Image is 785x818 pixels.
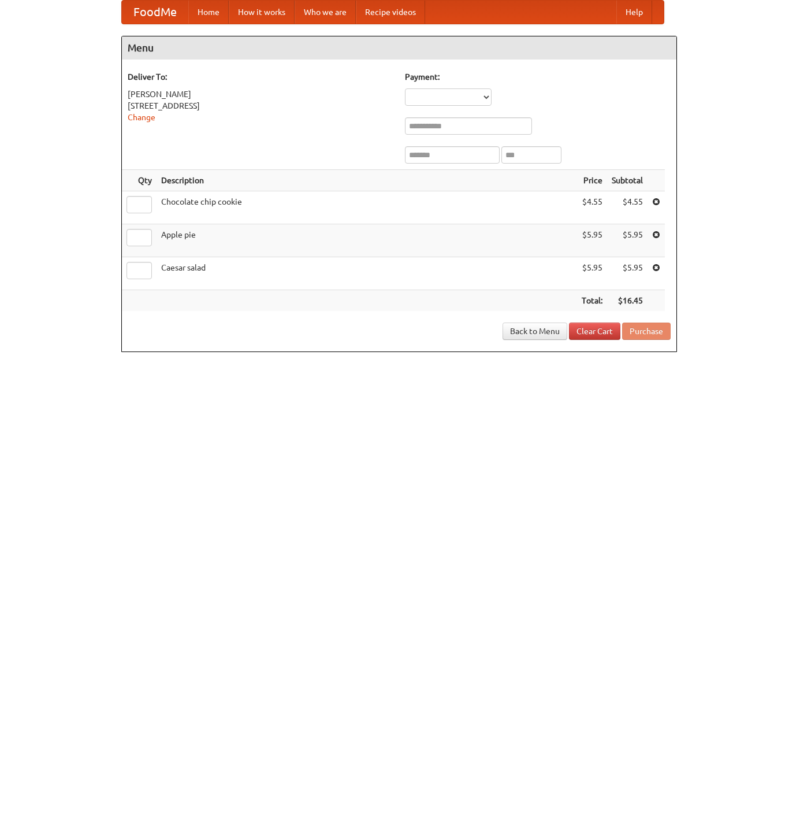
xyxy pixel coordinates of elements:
[122,1,188,24] a: FoodMe
[569,323,620,340] a: Clear Cart
[122,170,157,191] th: Qty
[607,257,648,290] td: $5.95
[157,257,577,290] td: Caesar salad
[157,191,577,224] td: Chocolate chip cookie
[128,100,393,112] div: [STREET_ADDRESS]
[607,224,648,257] td: $5.95
[128,88,393,100] div: [PERSON_NAME]
[607,191,648,224] td: $4.55
[577,290,607,312] th: Total:
[577,257,607,290] td: $5.95
[128,71,393,83] h5: Deliver To:
[229,1,295,24] a: How it works
[356,1,425,24] a: Recipe videos
[607,290,648,312] th: $16.45
[157,224,577,257] td: Apple pie
[295,1,356,24] a: Who we are
[122,36,676,60] h4: Menu
[577,170,607,191] th: Price
[577,191,607,224] td: $4.55
[622,323,671,340] button: Purchase
[616,1,652,24] a: Help
[188,1,229,24] a: Home
[157,170,577,191] th: Description
[607,170,648,191] th: Subtotal
[128,113,155,122] a: Change
[577,224,607,257] td: $5.95
[503,323,567,340] a: Back to Menu
[405,71,671,83] h5: Payment:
